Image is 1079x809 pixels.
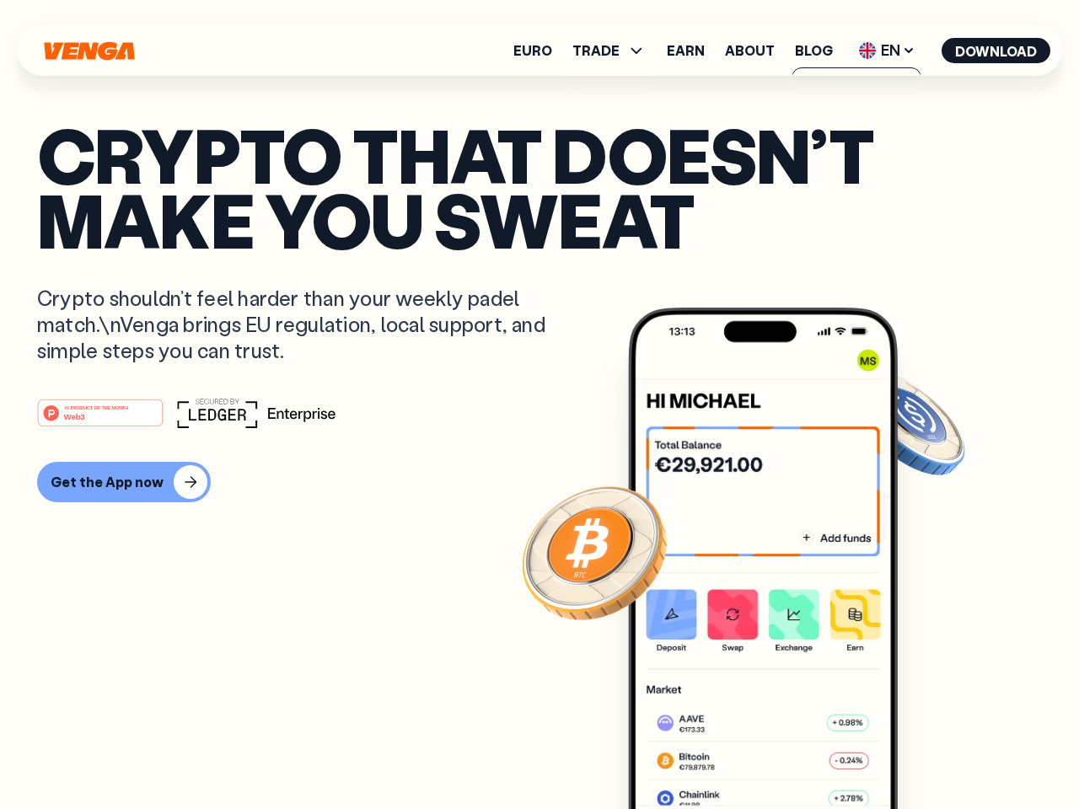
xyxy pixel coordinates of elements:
span: EN [853,37,921,64]
div: Get the App now [51,474,164,490]
a: Blog [795,44,833,57]
span: TRADE [572,44,620,57]
span: TRADE [572,40,647,61]
p: Crypto that doesn’t make you sweat [37,122,1042,251]
svg: Home [42,41,137,61]
a: About [725,44,775,57]
img: Bitcoin [518,476,670,628]
button: Get the App now [37,462,211,502]
button: Download [942,38,1050,63]
a: Get the App now [37,462,1042,502]
a: Euro [513,44,552,57]
a: #1 PRODUCT OF THE MONTHWeb3 [37,409,164,431]
p: Crypto shouldn’t feel harder than your weekly padel match.\nVenga brings EU regulation, local sup... [37,285,570,364]
tspan: Web3 [64,411,85,421]
img: flag-uk [859,42,876,59]
tspan: #1 PRODUCT OF THE MONTH [64,404,128,410]
img: USDC coin [847,362,969,484]
a: Earn [667,44,705,57]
